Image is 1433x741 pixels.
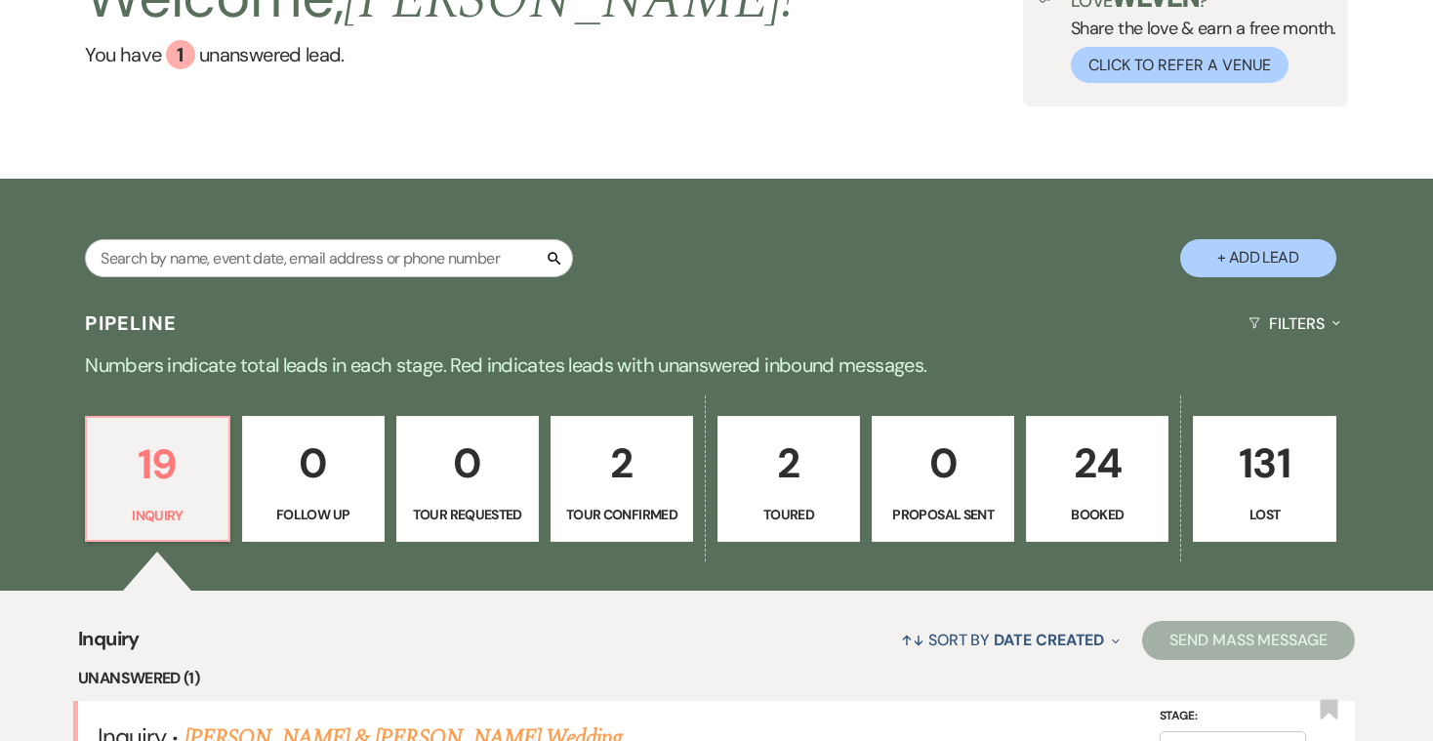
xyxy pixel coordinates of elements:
[85,239,573,277] input: Search by name, event date, email address or phone number
[893,614,1127,666] button: Sort By Date Created
[1039,504,1156,525] p: Booked
[409,504,526,525] p: Tour Requested
[78,624,140,666] span: Inquiry
[14,350,1419,381] p: Numbers indicate total leads in each stage. Red indicates leads with unanswered inbound messages.
[1241,298,1347,350] button: Filters
[1142,621,1355,660] button: Send Mass Message
[396,416,539,543] a: 0Tour Requested
[884,504,1002,525] p: Proposal Sent
[1206,431,1323,496] p: 131
[85,416,229,543] a: 19Inquiry
[901,630,924,650] span: ↑↓
[85,309,177,337] h3: Pipeline
[255,504,372,525] p: Follow Up
[730,431,847,496] p: 2
[99,505,216,526] p: Inquiry
[1026,416,1168,543] a: 24Booked
[872,416,1014,543] a: 0Proposal Sent
[1180,239,1336,277] button: + Add Lead
[85,40,795,69] a: You have 1 unanswered lead.
[1206,504,1323,525] p: Lost
[99,432,216,497] p: 19
[551,416,693,543] a: 2Tour Confirmed
[1071,47,1289,83] button: Click to Refer a Venue
[730,504,847,525] p: Toured
[884,431,1002,496] p: 0
[563,504,680,525] p: Tour Confirmed
[994,630,1104,650] span: Date Created
[242,416,385,543] a: 0Follow Up
[409,431,526,496] p: 0
[1193,416,1335,543] a: 131Lost
[255,431,372,496] p: 0
[563,431,680,496] p: 2
[78,666,1355,691] li: Unanswered (1)
[166,40,195,69] div: 1
[1160,706,1306,727] label: Stage:
[717,416,860,543] a: 2Toured
[1039,431,1156,496] p: 24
